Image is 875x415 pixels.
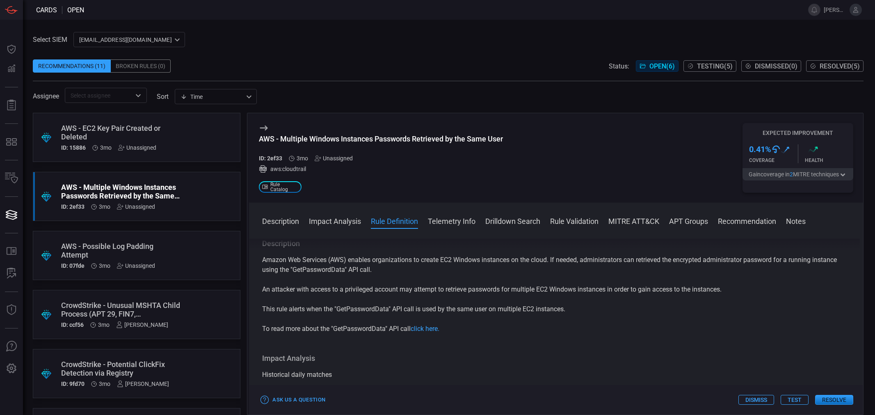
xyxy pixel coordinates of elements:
[806,60,864,72] button: Resolved(5)
[33,36,67,43] label: Select SIEM
[2,39,21,59] button: Dashboard
[742,130,853,136] h5: Expected Improvement
[61,322,84,328] h5: ID: ccf56
[790,171,793,178] span: 2
[99,262,110,269] span: Jul 16, 2025 5:21 PM
[2,242,21,261] button: Rule Catalog
[297,155,308,162] span: Jul 16, 2025 5:21 PM
[805,157,854,163] div: Health
[697,62,733,70] span: Testing ( 5 )
[2,205,21,225] button: Cards
[262,353,850,363] h3: Impact Analysis
[315,155,353,162] div: Unassigned
[820,62,860,70] span: Resolved ( 5 )
[262,255,850,275] p: Amazon Web Services (AWS) enables organizations to create EC2 Windows instances on the cloud. If ...
[180,93,244,101] div: Time
[98,322,110,328] span: Jul 09, 2025 1:38 PM
[61,360,181,377] div: CrowdStrike - Potential ClickFix Detection via Registry
[781,395,809,405] button: Test
[2,59,21,79] button: Detections
[61,144,86,151] h5: ID: 15886
[2,132,21,152] button: MITRE - Detection Posture
[79,36,172,44] p: [EMAIL_ADDRESS][DOMAIN_NAME]
[61,381,85,387] h5: ID: 9fd70
[262,285,850,294] p: An attacker with access to a privileged account may attempt to retrieve passwords for multiple EC...
[309,216,361,226] button: Impact Analysis
[741,60,801,72] button: Dismissed(0)
[259,155,282,162] h5: ID: 2ef33
[117,203,155,210] div: Unassigned
[61,242,181,259] div: AWS - Possible Log Padding Attempt
[485,216,540,226] button: Drilldown Search
[2,337,21,356] button: Ask Us A Question
[67,90,131,100] input: Select assignee
[33,59,111,73] div: Recommendations (11)
[608,216,659,226] button: MITRE ATT&CK
[61,203,85,210] h5: ID: 2ef33
[61,262,85,269] h5: ID: 07fde
[749,157,798,163] div: Coverage
[738,395,774,405] button: Dismiss
[2,359,21,379] button: Preferences
[428,216,475,226] button: Telemetry Info
[2,300,21,320] button: Threat Intelligence
[636,60,679,72] button: Open(6)
[411,325,439,333] a: click here.
[118,144,156,151] div: Unassigned
[262,324,850,334] p: To read more about the "GetPasswordData" API call
[815,395,853,405] button: Resolve
[259,135,503,143] div: AWS - Multiple Windows Instances Passwords Retrieved by the Same User
[61,301,181,318] div: CrowdStrike - Unusual MSHTA Child Process (APT 29, FIN7, Muddy Waters)
[117,381,169,387] div: [PERSON_NAME]
[111,59,171,73] div: Broken Rules (0)
[270,182,298,192] span: Rule Catalog
[133,90,144,101] button: Open
[61,183,181,200] div: AWS - Multiple Windows Instances Passwords Retrieved by the Same User
[609,62,629,70] span: Status:
[36,6,57,14] span: Cards
[61,124,181,141] div: AWS - EC2 Key Pair Created or Deleted
[649,62,675,70] span: Open ( 6 )
[157,93,169,100] label: sort
[33,92,59,100] span: Assignee
[718,216,776,226] button: Recommendation
[259,394,327,406] button: Ask Us a Question
[99,381,110,387] span: Jul 09, 2025 1:36 PM
[755,62,797,70] span: Dismissed ( 0 )
[262,370,850,380] div: Historical daily matches
[259,165,503,173] div: aws:cloudtrail
[117,262,155,269] div: Unassigned
[2,264,21,283] button: ALERT ANALYSIS
[2,96,21,115] button: Reports
[67,6,84,14] span: open
[100,144,112,151] span: Jul 16, 2025 5:21 PM
[824,7,846,13] span: [PERSON_NAME].jadhav
[550,216,599,226] button: Rule Validation
[669,216,708,226] button: APT Groups
[683,60,736,72] button: Testing(5)
[262,304,850,314] p: This rule alerts when the "GetPasswordData" API call is used by the same user on multiple EC2 ins...
[116,322,168,328] div: [PERSON_NAME]
[99,203,110,210] span: Jul 16, 2025 5:21 PM
[742,168,853,180] button: Gaincoverage in2MITRE techniques
[749,144,771,154] h3: 0.41 %
[2,169,21,188] button: Inventory
[262,216,299,226] button: Description
[371,216,418,226] button: Rule Definition
[786,216,806,226] button: Notes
